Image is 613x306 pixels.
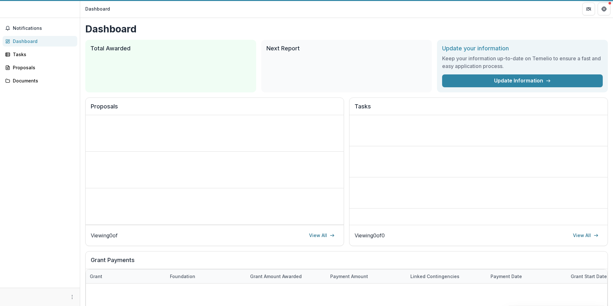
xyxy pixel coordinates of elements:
button: Notifications [3,23,77,33]
a: View All [569,230,602,241]
h2: Next Report [266,45,427,52]
a: Proposals [3,62,77,73]
a: Dashboard [3,36,77,47]
button: More [68,293,76,301]
h2: Grant Payments [91,257,602,269]
a: View All [305,230,339,241]
nav: breadcrumb [83,4,113,13]
h1: Dashboard [85,23,608,35]
h2: Total Awarded [90,45,251,52]
h2: Tasks [355,103,602,115]
a: Update Information [442,74,603,87]
h2: Update your information [442,45,603,52]
h3: Keep your information up-to-date on Temelio to ensure a fast and easy application process. [442,55,603,70]
span: Notifications [13,26,75,31]
div: Dashboard [85,5,110,12]
a: Documents [3,75,77,86]
div: Dashboard [13,38,72,45]
h2: Proposals [91,103,339,115]
div: Documents [13,77,72,84]
div: Tasks [13,51,72,58]
button: Partners [582,3,595,15]
p: Viewing 0 of [91,232,118,239]
p: Viewing 0 of 0 [355,232,385,239]
div: Proposals [13,64,72,71]
button: Get Help [598,3,610,15]
a: Tasks [3,49,77,60]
